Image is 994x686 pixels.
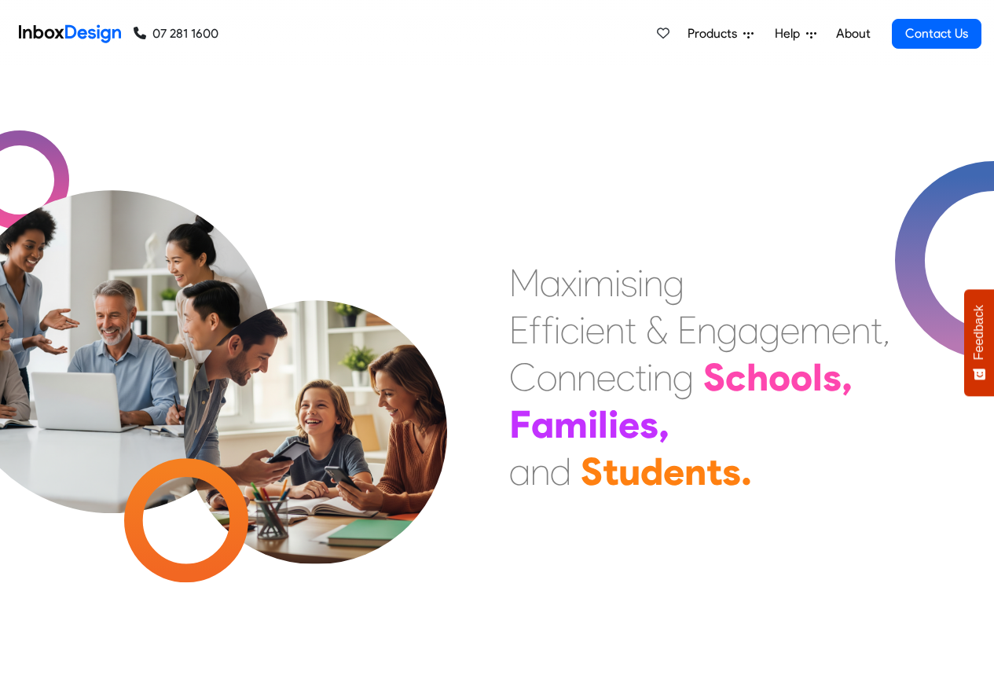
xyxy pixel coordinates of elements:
img: parents_with_child.png [151,235,480,564]
div: l [812,354,823,401]
div: o [790,354,812,401]
a: 07 281 1600 [134,24,218,43]
div: l [598,401,608,448]
div: t [871,306,882,354]
div: c [725,354,746,401]
div: E [677,306,697,354]
div: i [637,259,644,306]
div: e [596,354,616,401]
div: a [509,448,530,495]
div: n [697,306,717,354]
div: n [644,259,663,306]
div: a [531,401,554,448]
div: , [882,306,890,354]
span: Products [688,24,743,43]
div: e [618,401,640,448]
div: f [529,306,541,354]
a: Products [681,18,760,50]
div: g [717,306,738,354]
div: a [738,306,759,354]
div: d [550,448,571,495]
div: s [823,354,842,401]
div: C [509,354,537,401]
div: F [509,401,531,448]
a: Contact Us [892,19,981,49]
div: Maximising Efficient & Engagement, Connecting Schools, Families, and Students. [509,259,890,495]
div: g [759,306,780,354]
div: n [605,306,625,354]
div: i [577,259,583,306]
div: u [618,448,640,495]
div: i [647,354,653,401]
div: n [530,448,550,495]
div: g [673,354,694,401]
div: f [541,306,554,354]
div: c [560,306,579,354]
div: n [684,448,706,495]
div: e [663,448,684,495]
div: n [851,306,871,354]
div: , [658,401,669,448]
div: e [831,306,851,354]
div: x [561,259,577,306]
div: i [588,401,598,448]
div: n [653,354,673,401]
div: & [646,306,668,354]
div: t [625,306,636,354]
div: g [663,259,684,306]
div: i [554,306,560,354]
div: i [579,306,585,354]
div: h [746,354,768,401]
div: S [581,448,603,495]
div: e [780,306,800,354]
div: a [540,259,561,306]
a: About [831,18,875,50]
div: E [509,306,529,354]
div: m [554,401,588,448]
div: o [537,354,557,401]
div: d [640,448,663,495]
div: M [509,259,540,306]
div: . [741,448,752,495]
a: Help [768,18,823,50]
div: s [640,401,658,448]
div: o [768,354,790,401]
div: n [557,354,577,401]
div: c [616,354,635,401]
div: i [614,259,621,306]
div: t [603,448,618,495]
div: n [577,354,596,401]
button: Feedback - Show survey [964,289,994,396]
span: Feedback [972,305,986,360]
div: i [608,401,618,448]
div: S [703,354,725,401]
div: , [842,354,853,401]
div: s [722,448,741,495]
div: t [706,448,722,495]
div: m [800,306,831,354]
div: s [621,259,637,306]
div: t [635,354,647,401]
span: Help [775,24,806,43]
div: m [583,259,614,306]
div: e [585,306,605,354]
